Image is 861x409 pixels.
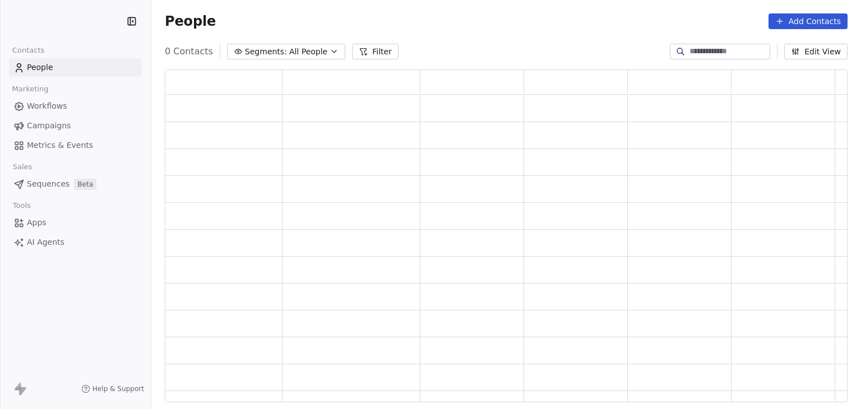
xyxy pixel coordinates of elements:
[7,42,49,59] span: Contacts
[9,233,142,252] a: AI Agents
[81,384,144,393] a: Help & Support
[769,13,848,29] button: Add Contacts
[9,213,142,232] a: Apps
[289,46,327,58] span: All People
[8,197,35,214] span: Tools
[27,236,64,248] span: AI Agents
[7,81,53,97] span: Marketing
[27,100,67,112] span: Workflows
[245,46,287,58] span: Segments:
[9,175,142,193] a: SequencesBeta
[27,120,71,132] span: Campaigns
[165,13,216,30] span: People
[27,62,53,73] span: People
[27,178,70,190] span: Sequences
[9,97,142,115] a: Workflows
[352,44,399,59] button: Filter
[9,117,142,135] a: Campaigns
[27,217,47,229] span: Apps
[9,136,142,155] a: Metrics & Events
[165,45,213,58] span: 0 Contacts
[8,159,37,175] span: Sales
[27,140,93,151] span: Metrics & Events
[784,44,848,59] button: Edit View
[74,179,96,190] span: Beta
[9,58,142,77] a: People
[92,384,144,393] span: Help & Support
